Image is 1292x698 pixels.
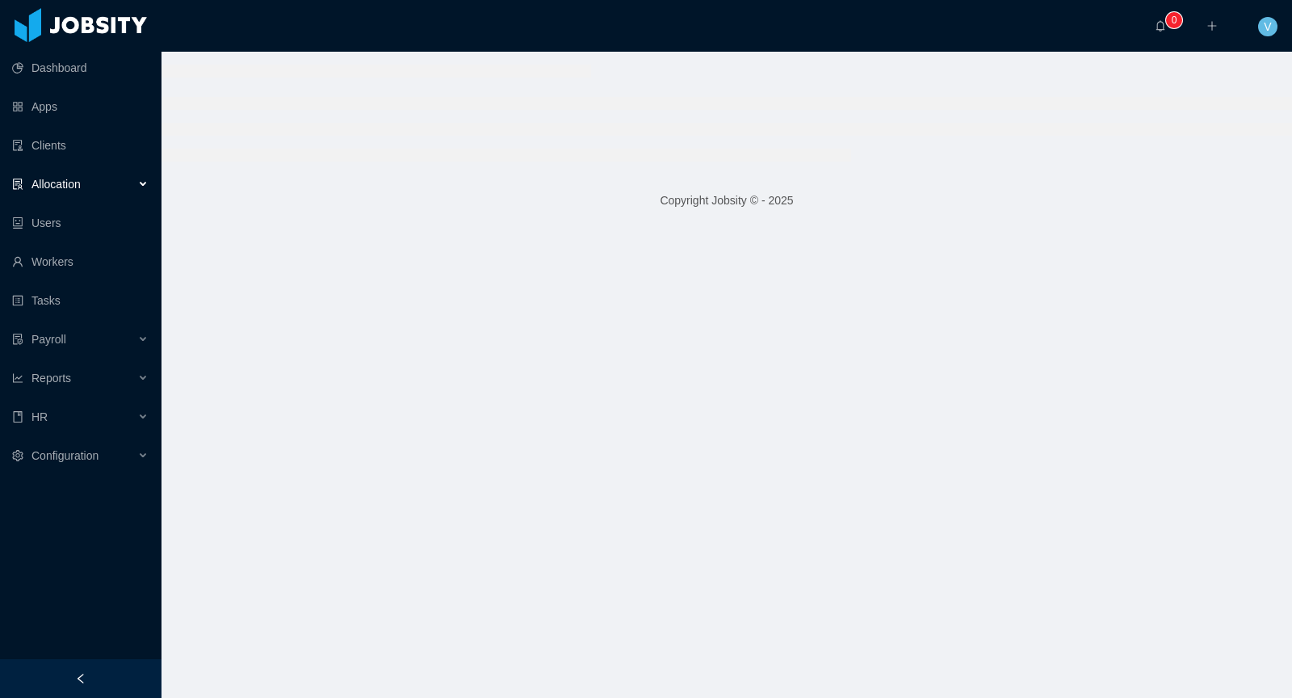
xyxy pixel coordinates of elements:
span: Configuration [31,449,99,462]
a: icon: userWorkers [12,246,149,278]
i: icon: book [12,411,23,423]
i: icon: solution [12,179,23,190]
span: V [1264,17,1271,36]
span: Payroll [31,333,66,346]
a: icon: appstoreApps [12,90,149,123]
span: HR [31,410,48,423]
i: icon: bell [1155,20,1166,32]
sup: 0 [1166,12,1182,28]
i: icon: line-chart [12,372,23,384]
a: icon: profileTasks [12,284,149,317]
span: Allocation [31,178,81,191]
a: icon: robotUsers [12,207,149,239]
i: icon: plus [1206,20,1218,32]
footer: Copyright Jobsity © - 2025 [161,173,1292,229]
i: icon: setting [12,450,23,461]
span: Reports [31,372,71,385]
i: icon: file-protect [12,334,23,345]
a: icon: pie-chartDashboard [12,52,149,84]
a: icon: auditClients [12,129,149,162]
